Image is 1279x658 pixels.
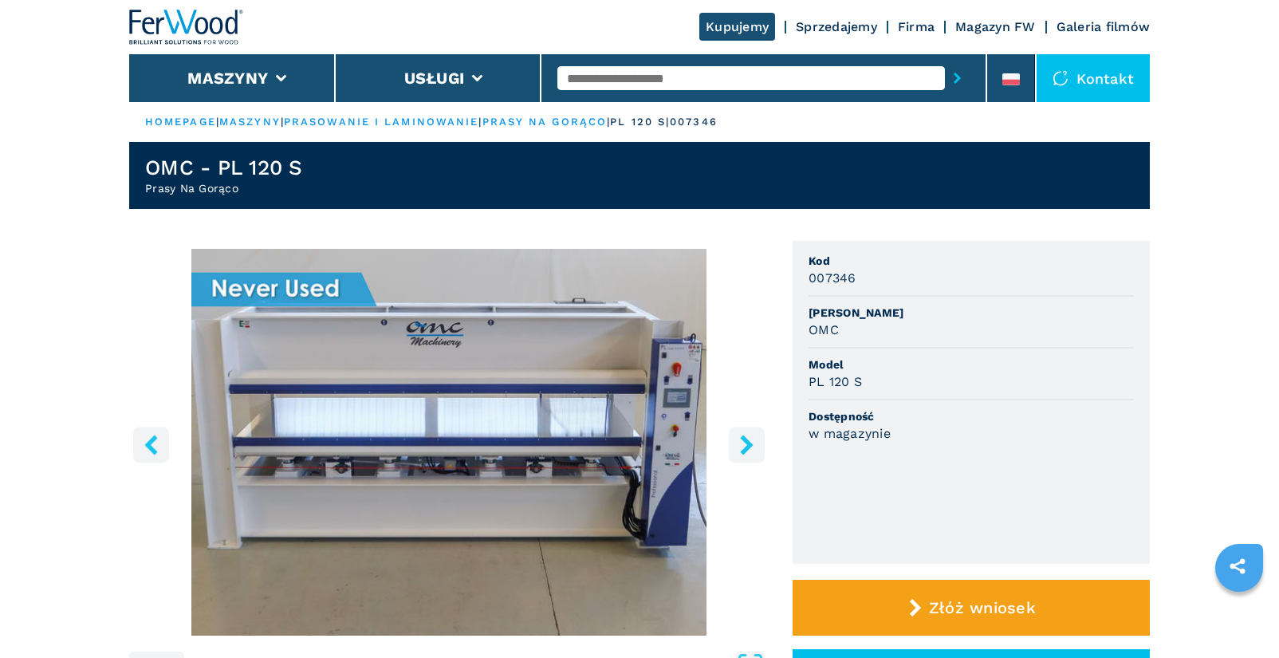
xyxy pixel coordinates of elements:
button: Maszyny [187,69,268,88]
span: [PERSON_NAME] [809,305,1134,321]
h1: OMC - PL 120 S [145,155,303,180]
span: Złóż wniosek [929,598,1036,617]
a: Galeria filmów [1057,19,1151,34]
h2: Prasy Na Gorąco [145,180,303,196]
a: prasy na gorąco [482,116,608,128]
div: Kontakt [1037,54,1150,102]
img: Kontakt [1053,70,1068,86]
span: Dostępność [809,408,1134,424]
span: Kod [809,253,1134,269]
a: Firma [898,19,935,34]
p: 007346 [670,115,718,129]
a: Sprzedajemy [796,19,877,34]
iframe: Chat [1211,586,1267,646]
button: left-button [133,427,169,463]
a: prasowanie i laminowanie [284,116,478,128]
a: HOMEPAGE [145,116,216,128]
h3: OMC [809,321,839,339]
h3: w magazynie [809,424,891,443]
h3: 007346 [809,269,856,287]
button: submit-button [945,60,970,97]
span: | [607,116,610,128]
a: Magazyn FW [955,19,1036,34]
span: | [216,116,219,128]
img: Prasy Na Gorąco OMC PL 120 S [129,249,769,636]
span: | [478,116,482,128]
button: Usługi [404,69,465,88]
a: Kupujemy [699,13,775,41]
a: sharethis [1218,546,1257,586]
span: Model [809,357,1134,372]
span: | [281,116,284,128]
a: maszyny [219,116,281,128]
h3: PL 120 S [809,372,862,391]
img: Ferwood [129,10,244,45]
div: Go to Slide 1 [129,249,769,636]
button: Złóż wniosek [793,580,1150,636]
p: pl 120 s | [610,115,670,129]
button: right-button [729,427,765,463]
